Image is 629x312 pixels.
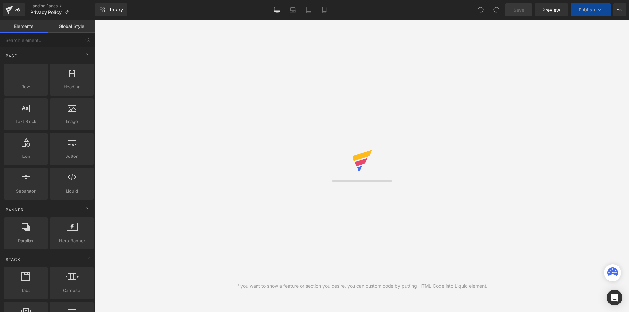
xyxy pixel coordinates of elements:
a: Laptop [285,3,301,16]
span: Preview [543,7,560,13]
span: Hero Banner [52,237,92,244]
span: Carousel [52,287,92,294]
a: Mobile [316,3,332,16]
span: Image [52,118,92,125]
span: Heading [52,83,92,90]
span: Parallax [6,237,46,244]
span: Icon [6,153,46,160]
button: Redo [490,3,503,16]
span: Button [52,153,92,160]
span: Liquid [52,188,92,194]
span: Base [5,53,18,59]
div: v6 [13,6,21,14]
div: If you want to show a feature or section you desire, you can custom code by putting HTML Code int... [236,283,487,290]
span: Text Block [6,118,46,125]
a: Preview [535,3,568,16]
button: Publish [571,3,611,16]
div: Open Intercom Messenger [607,290,622,305]
button: Undo [474,3,487,16]
span: Banner [5,207,24,213]
a: Landing Pages [30,3,95,9]
span: Row [6,83,46,90]
span: Tabs [6,287,46,294]
span: Privacy Policy [30,10,62,15]
a: New Library [95,3,127,16]
button: More [613,3,626,16]
span: Library [107,7,123,13]
span: Separator [6,188,46,194]
span: Publish [579,7,595,12]
a: Tablet [301,3,316,16]
a: v6 [3,3,25,16]
a: Global Style [48,20,95,33]
a: Desktop [269,3,285,16]
span: Stack [5,256,21,263]
span: Save [513,7,524,13]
